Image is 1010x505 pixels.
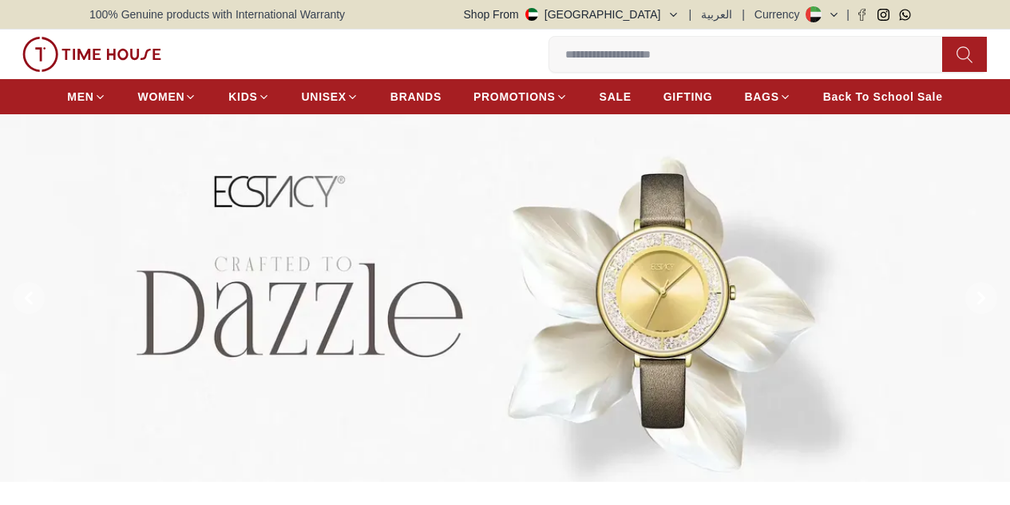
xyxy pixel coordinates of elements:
[390,89,442,105] span: BRANDS
[755,6,806,22] div: Currency
[302,89,347,105] span: UNISEX
[525,8,538,21] img: United Arab Emirates
[390,82,442,111] a: BRANDS
[823,89,943,105] span: Back To School Sale
[67,89,93,105] span: MEN
[701,6,732,22] button: العربية
[856,9,868,21] a: Facebook
[67,82,105,111] a: MEN
[22,37,161,72] img: ...
[228,82,269,111] a: KIDS
[877,9,889,21] a: Instagram
[138,82,197,111] a: WOMEN
[464,6,679,22] button: Shop From[GEOGRAPHIC_DATA]
[89,6,345,22] span: 100% Genuine products with International Warranty
[742,6,745,22] span: |
[899,9,911,21] a: Whatsapp
[600,82,632,111] a: SALE
[744,82,790,111] a: BAGS
[689,6,692,22] span: |
[600,89,632,105] span: SALE
[473,82,568,111] a: PROMOTIONS
[744,89,778,105] span: BAGS
[663,82,713,111] a: GIFTING
[663,89,713,105] span: GIFTING
[823,82,943,111] a: Back To School Sale
[846,6,850,22] span: |
[302,82,358,111] a: UNISEX
[228,89,257,105] span: KIDS
[473,89,556,105] span: PROMOTIONS
[138,89,185,105] span: WOMEN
